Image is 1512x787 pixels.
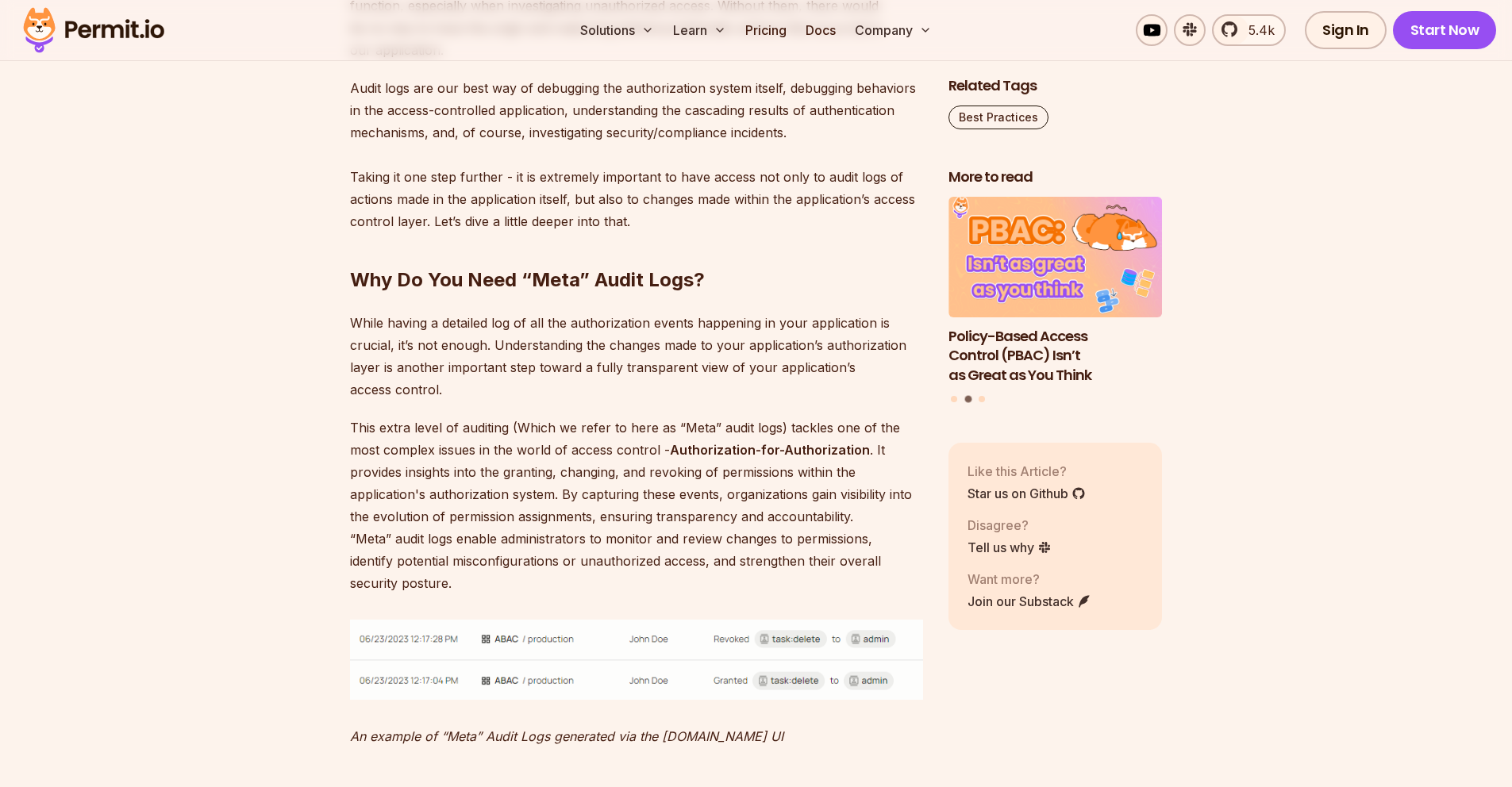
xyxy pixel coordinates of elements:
p: Disagree? [968,515,1052,534]
button: Go to slide 2 [964,395,971,402]
a: Policy-Based Access Control (PBAC) Isn’t as Great as You ThinkPolicy-Based Access Control (PBAC) ... [948,197,1163,386]
a: Best Practices [948,106,1048,129]
a: Docs [799,14,842,46]
button: Company [848,14,938,46]
img: unnamed.png [350,620,923,700]
img: Permit logo [16,3,171,57]
button: Learn [667,14,733,46]
p: Want more? [968,569,1091,588]
div: Posts [948,197,1163,405]
span: 5.4k [1239,21,1275,40]
h2: More to read [948,167,1163,187]
button: Go to slide 3 [979,395,985,401]
p: While having a detailed log of all the authorization events happening in your application is cruc... [350,312,923,401]
li: 2 of 3 [948,197,1163,386]
strong: Authorization-for-Authorization [670,442,870,458]
em: An example of “Meta” Audit Logs generated via the [DOMAIN_NAME] UI [350,728,783,744]
h2: Related Tags [948,76,1163,96]
h2: Why Do You Need “Meta” Audit Logs? [350,204,923,293]
a: 5.4k [1212,14,1286,46]
button: Go to slide 1 [951,395,957,401]
a: Start Now [1393,11,1497,49]
p: This extra level of auditing (Which we refer to here as “Meta” audit logs) tackles one of the mos... [350,417,923,594]
button: Solutions [574,14,660,46]
p: Audit logs are our best way of debugging the authorization system itself, debugging behaviors in ... [350,77,923,232]
a: Star us on Github [968,483,1086,502]
h3: Policy-Based Access Control (PBAC) Isn’t as Great as You Think [948,326,1163,385]
a: Tell us why [968,537,1052,556]
p: Like this Article? [968,461,1086,480]
a: Sign In [1305,11,1387,49]
a: Join our Substack [968,591,1091,610]
a: Pricing [739,14,793,46]
img: Policy-Based Access Control (PBAC) Isn’t as Great as You Think [948,197,1163,317]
